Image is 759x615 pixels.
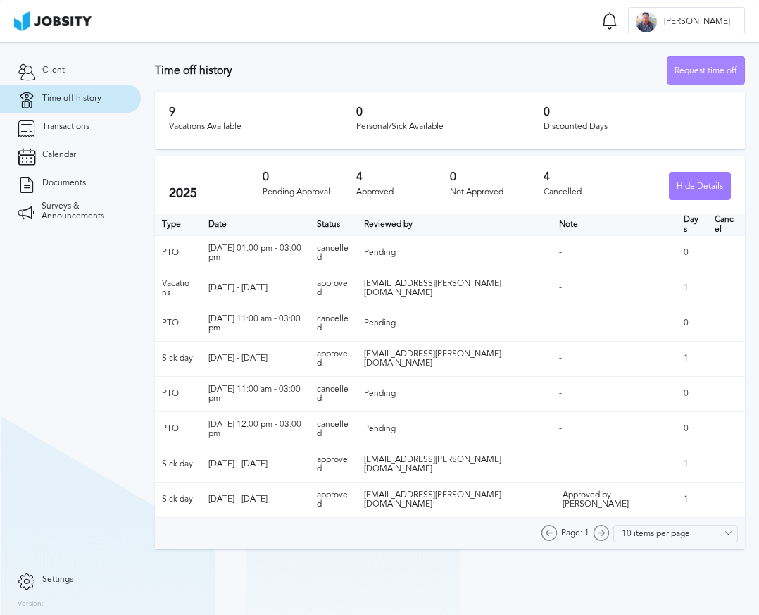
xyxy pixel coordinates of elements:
[310,447,356,482] td: approved
[263,187,356,197] div: Pending Approval
[357,214,552,235] th: Toggle SortBy
[364,247,396,257] span: Pending
[14,11,92,31] img: ab4bad089aa723f57921c736e9817d99.png
[628,7,745,35] button: K[PERSON_NAME]
[677,271,708,306] td: 1
[155,482,201,517] td: Sick day
[561,528,589,538] span: Page: 1
[544,106,731,118] h3: 0
[155,235,201,271] td: PTO
[201,214,310,235] th: Toggle SortBy
[364,490,501,509] span: [EMAIL_ADDRESS][PERSON_NAME][DOMAIN_NAME]
[42,201,123,221] span: Surveys & Announcements
[559,353,562,363] span: -
[310,214,356,235] th: Toggle SortBy
[559,318,562,328] span: -
[364,278,501,298] span: [EMAIL_ADDRESS][PERSON_NAME][DOMAIN_NAME]
[310,341,356,376] td: approved
[677,214,708,235] th: Days
[559,282,562,292] span: -
[559,459,562,468] span: -
[201,235,310,271] td: [DATE] 01:00 pm - 03:00 pm
[356,106,544,118] h3: 0
[364,349,501,368] span: [EMAIL_ADDRESS][PERSON_NAME][DOMAIN_NAME]
[310,411,356,447] td: cancelled
[201,482,310,517] td: [DATE] - [DATE]
[450,170,544,183] h3: 0
[677,482,708,517] td: 1
[169,106,356,118] h3: 9
[201,447,310,482] td: [DATE] - [DATE]
[559,247,562,257] span: -
[155,214,201,235] th: Type
[677,306,708,341] td: 0
[677,411,708,447] td: 0
[544,187,637,197] div: Cancelled
[552,214,677,235] th: Toggle SortBy
[201,411,310,447] td: [DATE] 12:00 pm - 03:00 pm
[201,271,310,306] td: [DATE] - [DATE]
[636,11,657,32] div: K
[364,454,501,474] span: [EMAIL_ADDRESS][PERSON_NAME][DOMAIN_NAME]
[155,306,201,341] td: PTO
[155,271,201,306] td: Vacations
[201,341,310,376] td: [DATE] - [DATE]
[364,388,396,398] span: Pending
[42,575,73,585] span: Settings
[677,376,708,411] td: 0
[364,318,396,328] span: Pending
[559,423,562,433] span: -
[169,186,263,201] h2: 2025
[42,122,89,132] span: Transactions
[169,122,356,132] div: Vacations Available
[667,57,744,85] div: Request time off
[155,376,201,411] td: PTO
[364,423,396,433] span: Pending
[544,170,637,183] h3: 4
[42,94,101,104] span: Time off history
[263,170,356,183] h3: 0
[670,173,730,201] div: Hide Details
[563,490,666,510] div: Approved by [PERSON_NAME]
[155,411,201,447] td: PTO
[42,150,76,160] span: Calendar
[310,235,356,271] td: cancelled
[450,187,544,197] div: Not Approved
[155,64,667,77] h3: Time off history
[356,187,450,197] div: Approved
[708,214,745,235] th: Cancel
[310,271,356,306] td: approved
[677,235,708,271] td: 0
[201,376,310,411] td: [DATE] 11:00 am - 03:00 pm
[155,341,201,376] td: Sick day
[657,17,737,27] span: [PERSON_NAME]
[669,172,731,200] button: Hide Details
[356,122,544,132] div: Personal/Sick Available
[544,122,731,132] div: Discounted Days
[677,447,708,482] td: 1
[356,170,450,183] h3: 4
[42,66,65,75] span: Client
[310,482,356,517] td: approved
[155,447,201,482] td: Sick day
[559,388,562,398] span: -
[201,306,310,341] td: [DATE] 11:00 am - 03:00 pm
[677,341,708,376] td: 1
[42,178,86,188] span: Documents
[310,376,356,411] td: cancelled
[310,306,356,341] td: cancelled
[667,56,745,85] button: Request time off
[18,600,44,609] label: Version:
